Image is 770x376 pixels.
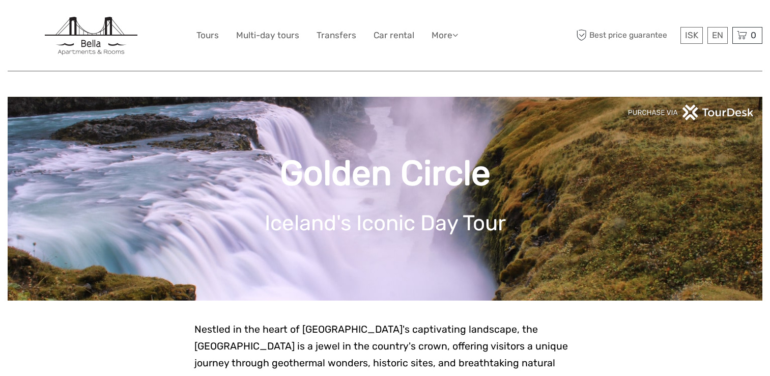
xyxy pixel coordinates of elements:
[685,30,698,40] span: ISK
[749,30,758,40] span: 0
[374,28,414,43] a: Car rental
[317,28,356,43] a: Transfers
[574,27,678,44] span: Best price guarantee
[236,28,299,43] a: Multi-day tours
[707,27,728,44] div: EN
[23,153,747,194] h1: Golden Circle
[628,104,755,120] img: PurchaseViaTourDeskwhite.png
[23,210,747,236] h1: Iceland's Iconic Day Tour
[44,15,138,56] img: 889-45602c67-b088-4965-b090-a2a0f7100aa0_logo_big.jpg
[196,28,219,43] a: Tours
[432,28,458,43] a: More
